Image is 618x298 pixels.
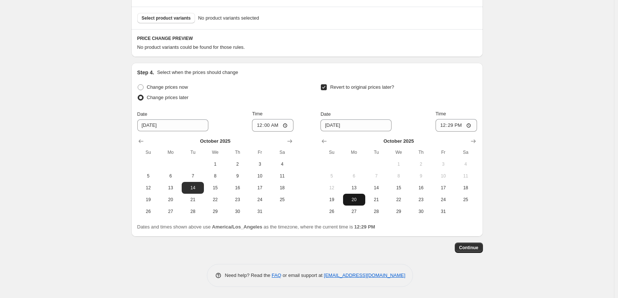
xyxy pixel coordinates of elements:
[207,185,223,191] span: 15
[182,194,204,206] button: Tuesday October 21 2025
[435,149,451,155] span: Fr
[140,149,157,155] span: Su
[204,206,226,217] button: Wednesday October 29 2025
[185,149,201,155] span: Tu
[162,209,179,214] span: 27
[323,185,340,191] span: 12
[137,119,208,131] input: 9/9/2025
[147,95,189,100] span: Change prices later
[387,194,410,206] button: Wednesday October 22 2025
[365,170,387,182] button: Tuesday October 7 2025
[249,206,271,217] button: Friday October 31 2025
[274,197,290,203] span: 25
[390,197,407,203] span: 22
[252,173,268,179] span: 10
[185,173,201,179] span: 7
[320,170,343,182] button: Sunday October 5 2025
[432,146,454,158] th: Friday
[159,182,182,194] button: Monday October 13 2025
[368,149,384,155] span: Tu
[390,185,407,191] span: 15
[390,149,407,155] span: We
[365,194,387,206] button: Tuesday October 21 2025
[159,170,182,182] button: Monday October 6 2025
[226,146,249,158] th: Thursday
[435,161,451,167] span: 3
[410,158,432,170] button: Thursday October 2 2025
[272,272,281,278] a: FAQ
[323,197,340,203] span: 19
[204,194,226,206] button: Wednesday October 22 2025
[142,15,191,21] span: Select product variants
[137,35,477,41] h6: PRICE CHANGE PREVIEW
[225,272,272,278] span: Need help? Read the
[137,182,159,194] button: Sunday October 12 2025
[323,149,340,155] span: Su
[249,194,271,206] button: Friday October 24 2025
[162,197,179,203] span: 20
[185,209,201,214] span: 28
[229,185,246,191] span: 16
[435,185,451,191] span: 17
[137,194,159,206] button: Sunday October 19 2025
[365,182,387,194] button: Tuesday October 14 2025
[137,44,245,50] span: No product variants could be found for those rules.
[435,209,451,214] span: 31
[390,173,407,179] span: 8
[320,182,343,194] button: Sunday October 12 2025
[281,272,324,278] span: or email support at
[468,136,478,146] button: Show next month, November 2025
[274,149,290,155] span: Sa
[271,182,293,194] button: Saturday October 18 2025
[140,197,157,203] span: 19
[454,182,477,194] button: Saturday October 18 2025
[252,111,262,116] span: Time
[137,69,154,76] h2: Step 4.
[320,111,330,117] span: Date
[226,194,249,206] button: Thursday October 23 2025
[140,173,157,179] span: 5
[271,170,293,182] button: Saturday October 11 2025
[410,146,432,158] th: Thursday
[249,158,271,170] button: Friday October 3 2025
[320,194,343,206] button: Sunday October 19 2025
[324,272,405,278] a: [EMAIL_ADDRESS][DOMAIN_NAME]
[387,170,410,182] button: Wednesday October 8 2025
[249,146,271,158] th: Friday
[182,146,204,158] th: Tuesday
[455,243,483,253] button: Continue
[252,185,268,191] span: 17
[207,173,223,179] span: 8
[252,119,293,132] input: 12:00
[249,170,271,182] button: Friday October 10 2025
[323,209,340,214] span: 26
[365,206,387,217] button: Tuesday October 28 2025
[454,146,477,158] th: Saturday
[252,209,268,214] span: 31
[137,111,147,117] span: Date
[137,206,159,217] button: Sunday October 26 2025
[432,206,454,217] button: Friday October 31 2025
[274,185,290,191] span: 18
[413,185,429,191] span: 16
[320,146,343,158] th: Sunday
[454,158,477,170] button: Saturday October 4 2025
[410,194,432,206] button: Thursday October 23 2025
[457,185,474,191] span: 18
[459,245,478,251] span: Continue
[319,136,329,146] button: Show previous month, September 2025
[274,161,290,167] span: 4
[457,197,474,203] span: 25
[162,185,179,191] span: 13
[435,197,451,203] span: 24
[140,185,157,191] span: 12
[320,206,343,217] button: Sunday October 26 2025
[207,149,223,155] span: We
[252,149,268,155] span: Fr
[343,146,365,158] th: Monday
[229,161,246,167] span: 2
[207,197,223,203] span: 22
[320,119,392,131] input: 9/9/2025
[159,206,182,217] button: Monday October 27 2025
[207,209,223,214] span: 29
